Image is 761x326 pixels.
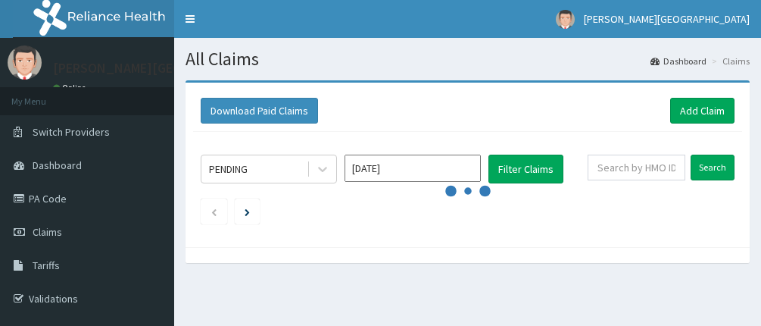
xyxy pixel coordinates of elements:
[186,49,750,69] h1: All Claims
[556,10,575,29] img: User Image
[708,55,750,67] li: Claims
[201,98,318,124] button: Download Paid Claims
[650,55,706,67] a: Dashboard
[245,205,250,218] a: Next page
[33,225,62,239] span: Claims
[33,125,110,139] span: Switch Providers
[345,155,481,182] input: Select Month and Year
[53,61,277,75] p: [PERSON_NAME][GEOGRAPHIC_DATA]
[8,45,42,80] img: User Image
[53,83,89,93] a: Online
[33,158,82,172] span: Dashboard
[209,161,248,177] div: PENDING
[670,98,734,124] a: Add Claim
[33,259,60,272] span: Tariffs
[445,168,491,214] svg: audio-loading
[488,155,563,183] button: Filter Claims
[211,205,217,218] a: Previous page
[588,155,685,180] input: Search by HMO ID
[691,155,734,180] input: Search
[584,12,750,26] span: [PERSON_NAME][GEOGRAPHIC_DATA]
